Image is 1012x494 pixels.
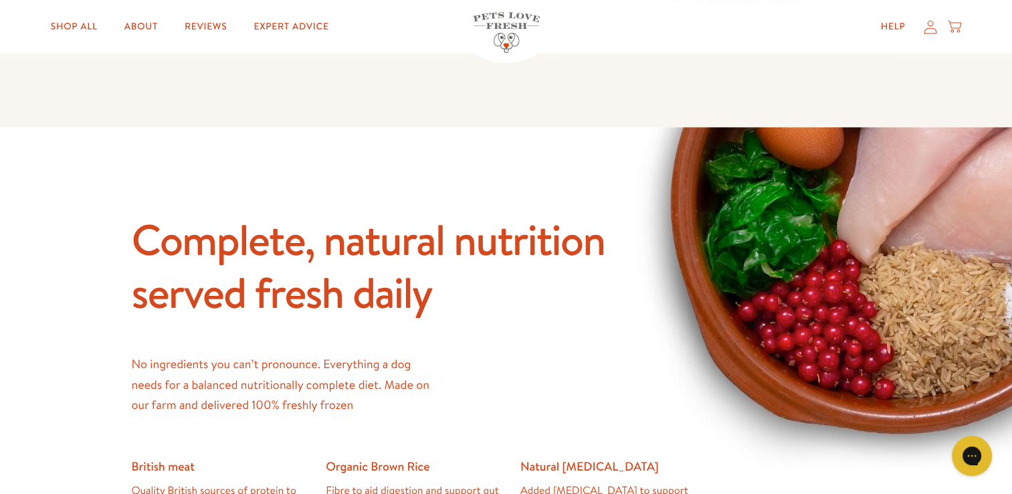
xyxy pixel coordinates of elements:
p: No ingredients you can’t pronounce. Everything a dog needs for a balanced nutritionally complete ... [132,354,444,416]
dt: Organic Brown Rice [326,459,499,474]
img: Pets Love Fresh [473,12,540,53]
a: About [114,13,169,40]
a: Expert Advice [243,13,339,40]
a: Help [870,13,916,40]
dt: British meat [132,459,305,474]
dt: Natural [MEDICAL_DATA] [520,459,694,474]
iframe: Gorgias live chat messenger [945,431,999,481]
a: Reviews [174,13,237,40]
a: Shop All [40,13,108,40]
h2: Complete, natural nutrition served fresh daily [132,213,631,319]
